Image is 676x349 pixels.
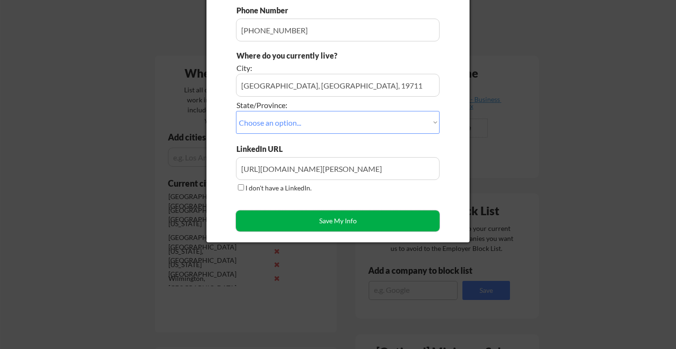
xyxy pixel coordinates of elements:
label: I don't have a LinkedIn. [245,184,312,192]
div: State/Province: [236,100,386,110]
div: City: [236,63,386,73]
input: Type here... [236,19,440,41]
div: Where do you currently live? [236,50,386,61]
input: Type here... [236,157,440,180]
input: e.g. Los Angeles [236,74,440,97]
button: Save My Info [236,210,440,231]
div: LinkedIn URL [236,144,307,154]
div: Phone Number [236,5,294,16]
